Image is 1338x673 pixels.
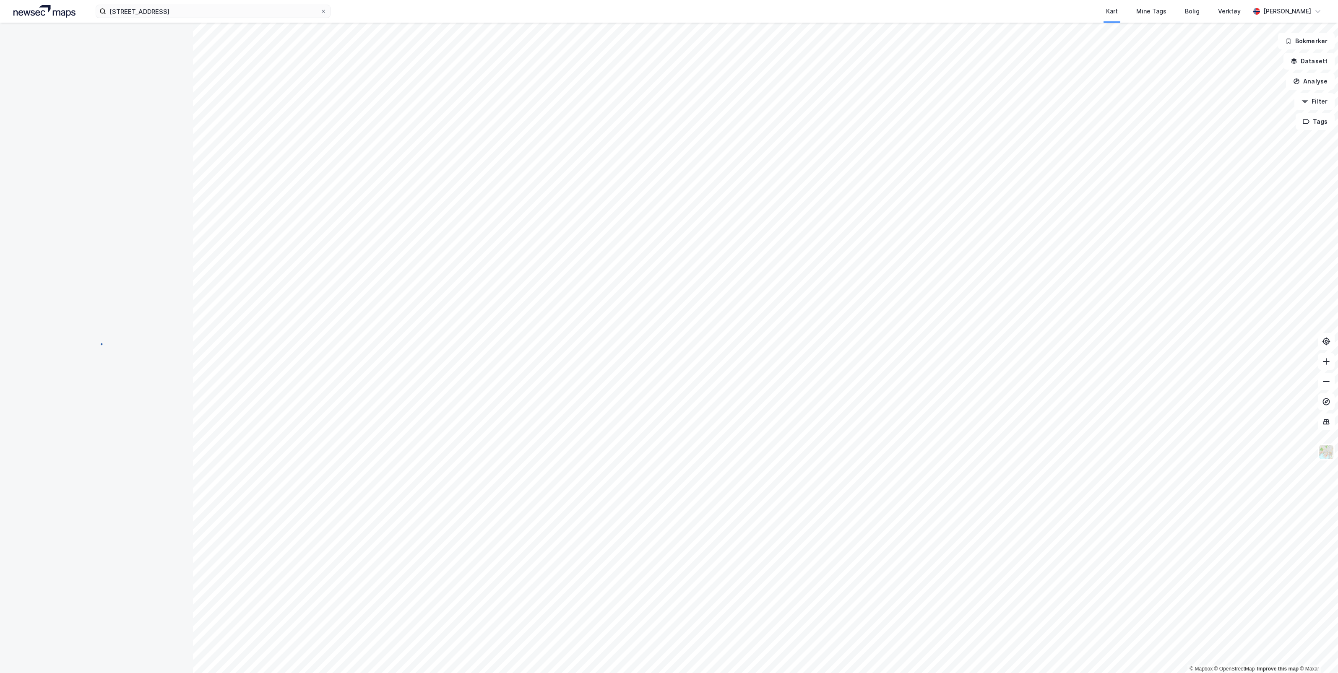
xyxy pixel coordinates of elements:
button: Analyse [1286,73,1335,90]
a: Improve this map [1257,666,1299,672]
img: Z [1318,444,1334,460]
button: Datasett [1283,53,1335,70]
input: Søk på adresse, matrikkel, gårdeiere, leietakere eller personer [106,5,320,18]
iframe: Chat Widget [1296,633,1338,673]
div: Bolig [1185,6,1200,16]
button: Bokmerker [1278,33,1335,49]
a: OpenStreetMap [1214,666,1255,672]
button: Filter [1294,93,1335,110]
img: logo.a4113a55bc3d86da70a041830d287a7e.svg [13,5,75,18]
img: spinner.a6d8c91a73a9ac5275cf975e30b51cfb.svg [90,336,103,350]
a: Mapbox [1190,666,1213,672]
div: [PERSON_NAME] [1263,6,1311,16]
div: Verktøy [1218,6,1241,16]
div: Mine Tags [1136,6,1166,16]
div: Kart [1106,6,1118,16]
button: Tags [1296,113,1335,130]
